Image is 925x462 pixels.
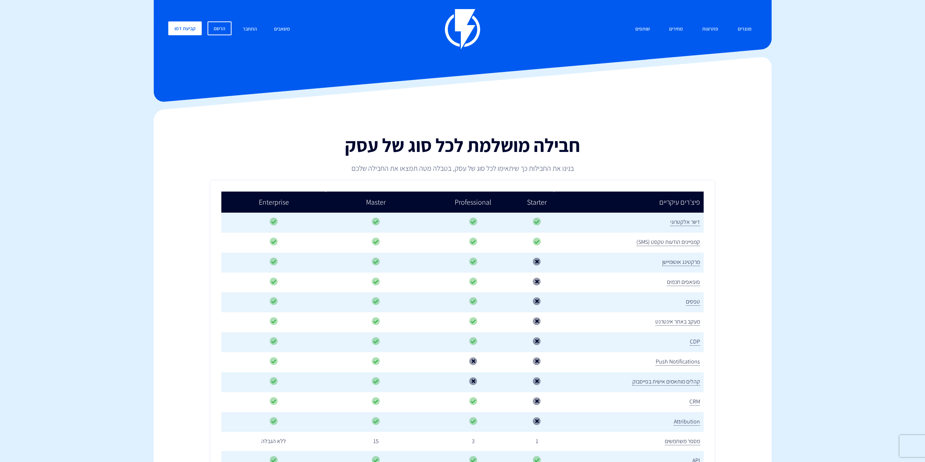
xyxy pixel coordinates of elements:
[667,278,700,286] span: פופאפים חכמים
[426,192,520,213] td: Professional
[266,135,659,156] h1: חבילה מושלמת לכל סוג של עסק
[670,218,700,226] span: דיוור אלקטרוני
[326,432,426,451] td: 15
[732,21,757,37] a: מוצרים
[630,21,655,37] a: שותפים
[655,318,700,326] span: מעקב באתר אינטרנט
[690,338,700,346] span: CDP
[221,192,326,213] td: Enterprise
[520,192,554,213] td: Starter
[426,432,520,451] td: 3
[664,21,688,37] a: מחירים
[674,418,700,426] span: Attribution
[168,21,202,35] a: קביעת דמו
[697,21,724,37] a: פתרונות
[237,21,262,37] a: התחבר
[665,437,700,445] span: מספר משתמשים
[662,258,700,266] span: מרקטינג אוטומיישן
[269,21,295,37] a: משאבים
[632,378,700,386] span: קהלים מותאמים אישית בפייסבוק
[554,192,704,213] td: פיצ׳רים עיקריים
[221,432,326,451] td: ללא הגבלה
[656,358,700,366] span: Push Notifications
[266,163,659,173] p: בנינו את החבילות כך שיתאימו לכל סוג של עסק, בטבלה מטה תמצאו את החבילה שלכם
[520,432,554,451] td: 1
[636,238,700,246] span: קמפיינים הודעות טקסט (SMS)
[208,21,232,35] a: הרשם
[689,398,700,406] span: CRM
[686,298,700,306] span: טפסים
[326,192,426,213] td: Master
